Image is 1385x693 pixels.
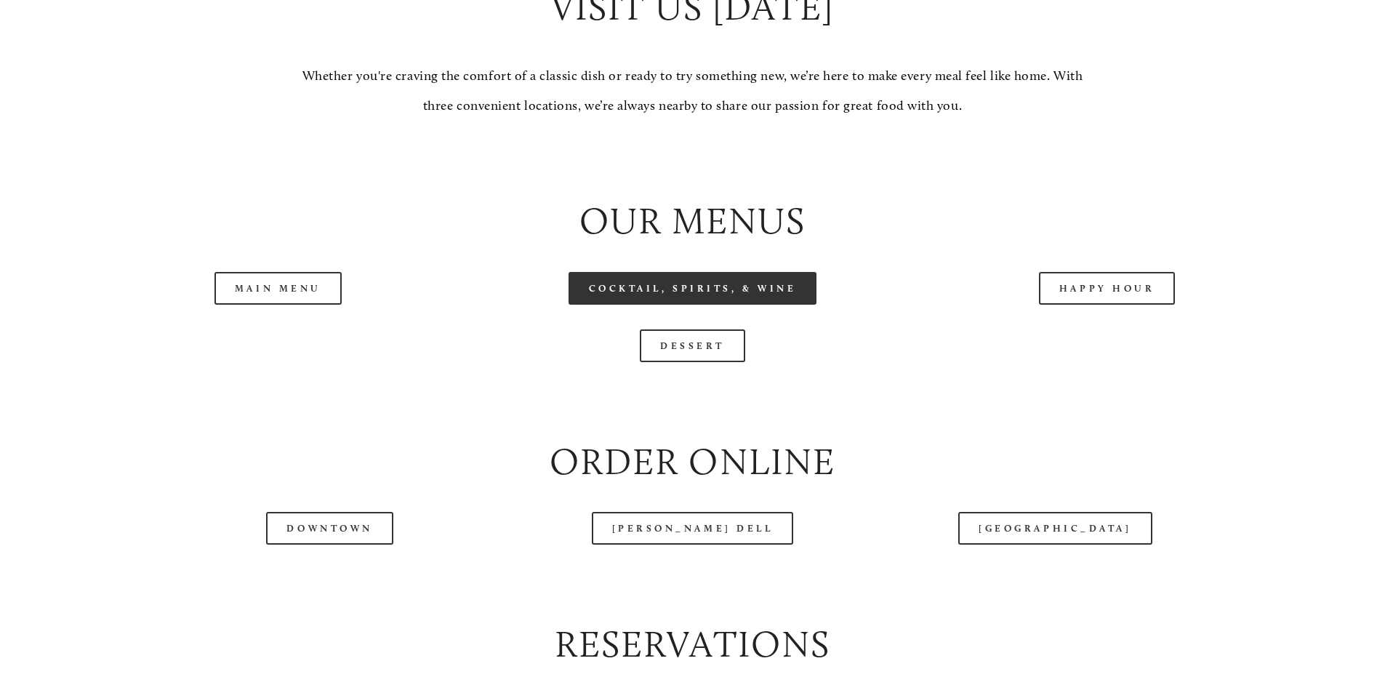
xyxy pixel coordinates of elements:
a: Downtown [266,512,393,545]
a: Cocktail, Spirits, & Wine [569,272,817,305]
a: Main Menu [214,272,342,305]
h2: Reservations [83,619,1301,670]
a: Dessert [640,329,745,362]
a: [PERSON_NAME] Dell [592,512,794,545]
h2: Our Menus [83,196,1301,247]
a: [GEOGRAPHIC_DATA] [958,512,1152,545]
h2: Order Online [83,436,1301,488]
a: Happy Hour [1039,272,1176,305]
